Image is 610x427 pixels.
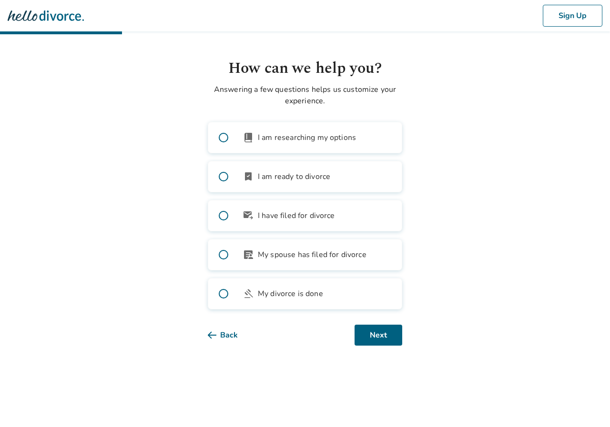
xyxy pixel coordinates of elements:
span: I am ready to divorce [258,171,330,182]
button: Next [355,325,402,346]
h1: How can we help you? [208,57,402,80]
p: Answering a few questions helps us customize your experience. [208,84,402,107]
span: article_person [243,249,254,260]
button: Back [208,325,253,346]
img: Hello Divorce Logo [8,6,84,25]
span: My divorce is done [258,288,323,299]
span: outgoing_mail [243,210,254,221]
span: bookmark_check [243,171,254,182]
span: I am researching my options [258,132,356,143]
span: book_2 [243,132,254,143]
span: My spouse has filed for divorce [258,249,366,260]
span: gavel [243,288,254,299]
button: Sign Up [543,5,602,27]
span: I have filed for divorce [258,210,335,221]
